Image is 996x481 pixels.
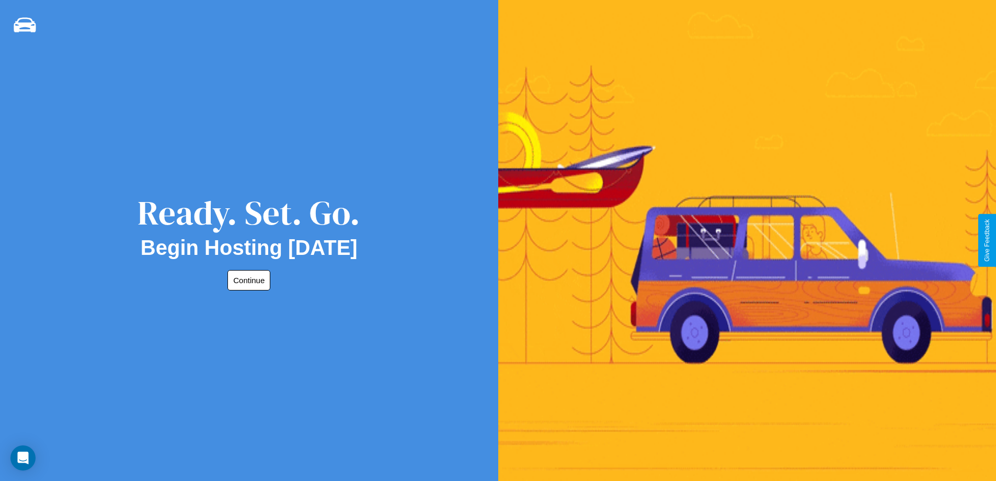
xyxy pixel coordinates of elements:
[10,445,36,471] div: Open Intercom Messenger
[227,270,270,290] button: Continue
[138,189,360,236] div: Ready. Set. Go.
[141,236,358,260] h2: Begin Hosting [DATE]
[983,219,991,262] div: Give Feedback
